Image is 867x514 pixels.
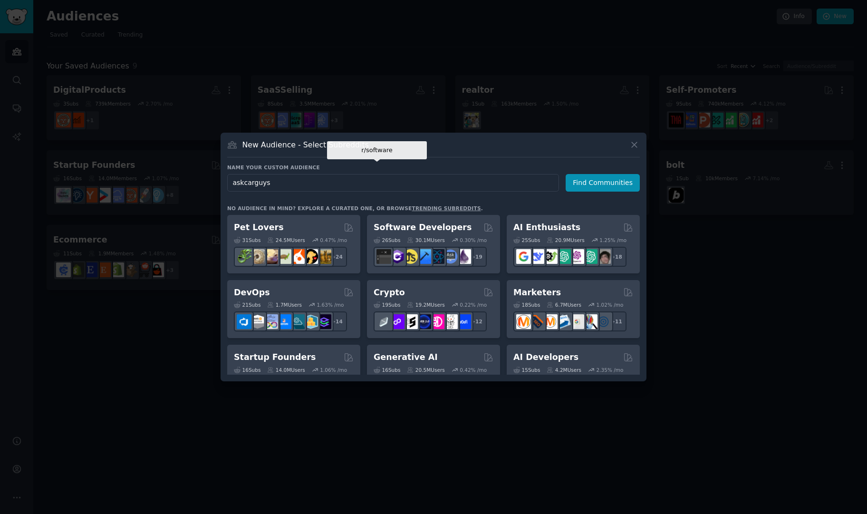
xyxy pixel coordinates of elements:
div: 18 Sub s [513,301,540,308]
img: aws_cdk [303,314,318,329]
div: 19 Sub s [374,301,400,308]
img: DevOpsLinks [277,314,291,329]
img: Docker_DevOps [263,314,278,329]
img: defiblockchain [430,314,444,329]
div: + 19 [467,247,487,267]
img: cockatiel [290,249,305,264]
img: elixir [456,249,471,264]
img: content_marketing [516,314,531,329]
img: OnlineMarketing [596,314,611,329]
div: 25 Sub s [513,237,540,243]
img: csharp [390,249,405,264]
img: OpenAIDev [569,249,584,264]
img: 0xPolygon [390,314,405,329]
img: ethstaker [403,314,418,329]
div: 20.5M Users [407,367,444,373]
div: 1.06 % /mo [320,367,347,373]
div: 20.9M Users [547,237,584,243]
div: 21 Sub s [234,301,260,308]
div: 24.5M Users [267,237,305,243]
h2: Generative AI [374,351,438,363]
div: 1.7M Users [267,301,302,308]
div: 0.30 % /mo [460,237,487,243]
div: 16 Sub s [374,367,400,373]
div: 1.25 % /mo [599,237,626,243]
div: + 24 [327,247,347,267]
div: 4.2M Users [547,367,581,373]
img: AItoolsCatalog [543,249,558,264]
div: 2.35 % /mo [597,367,624,373]
img: PlatformEngineers [317,314,331,329]
img: web3 [416,314,431,329]
a: trending subreddits [412,205,481,211]
img: iOSProgramming [416,249,431,264]
div: + 14 [327,311,347,331]
div: + 11 [607,311,626,331]
h2: Marketers [513,287,561,299]
div: 31 Sub s [234,237,260,243]
h2: Software Developers [374,222,472,233]
img: AWS_Certified_Experts [250,314,265,329]
div: 0.47 % /mo [320,237,347,243]
img: azuredevops [237,314,251,329]
img: reactnative [430,249,444,264]
img: platformengineering [290,314,305,329]
h2: Pet Lovers [234,222,284,233]
img: DeepSeek [530,249,544,264]
div: + 12 [467,311,487,331]
img: dogbreed [317,249,331,264]
div: 6.7M Users [547,301,581,308]
div: 19.2M Users [407,301,444,308]
img: AskComputerScience [443,249,458,264]
h2: DevOps [234,287,270,299]
div: 1.63 % /mo [317,301,344,308]
div: 15 Sub s [513,367,540,373]
h2: AI Enthusiasts [513,222,580,233]
button: Find Communities [566,174,640,192]
div: 26 Sub s [374,237,400,243]
img: ethfinance [376,314,391,329]
div: 0.42 % /mo [460,367,487,373]
div: 0.22 % /mo [460,301,487,308]
h2: Startup Founders [234,351,316,363]
div: 30.1M Users [407,237,444,243]
img: turtle [277,249,291,264]
img: defi_ [456,314,471,329]
img: bigseo [530,314,544,329]
input: Pick a short name, like "Digital Marketers" or "Movie-Goers" [227,174,559,192]
img: PetAdvice [303,249,318,264]
div: 14.0M Users [267,367,305,373]
div: + 18 [607,247,626,267]
img: googleads [569,314,584,329]
div: 1.02 % /mo [597,301,624,308]
img: CryptoNews [443,314,458,329]
img: GoogleGeminiAI [516,249,531,264]
h2: AI Developers [513,351,578,363]
img: MarketingResearch [583,314,597,329]
img: leopardgeckos [263,249,278,264]
img: software [376,249,391,264]
div: 16 Sub s [234,367,260,373]
img: ArtificalIntelligence [596,249,611,264]
img: AskMarketing [543,314,558,329]
h3: Name your custom audience [227,164,640,171]
div: No audience in mind? Explore a curated one, or browse . [227,205,483,212]
h3: New Audience - Select Subreddits [242,140,369,150]
img: herpetology [237,249,251,264]
img: chatgpt_prompts_ [583,249,597,264]
img: chatgpt_promptDesign [556,249,571,264]
img: Emailmarketing [556,314,571,329]
img: learnjavascript [403,249,418,264]
img: ballpython [250,249,265,264]
h2: Crypto [374,287,405,299]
